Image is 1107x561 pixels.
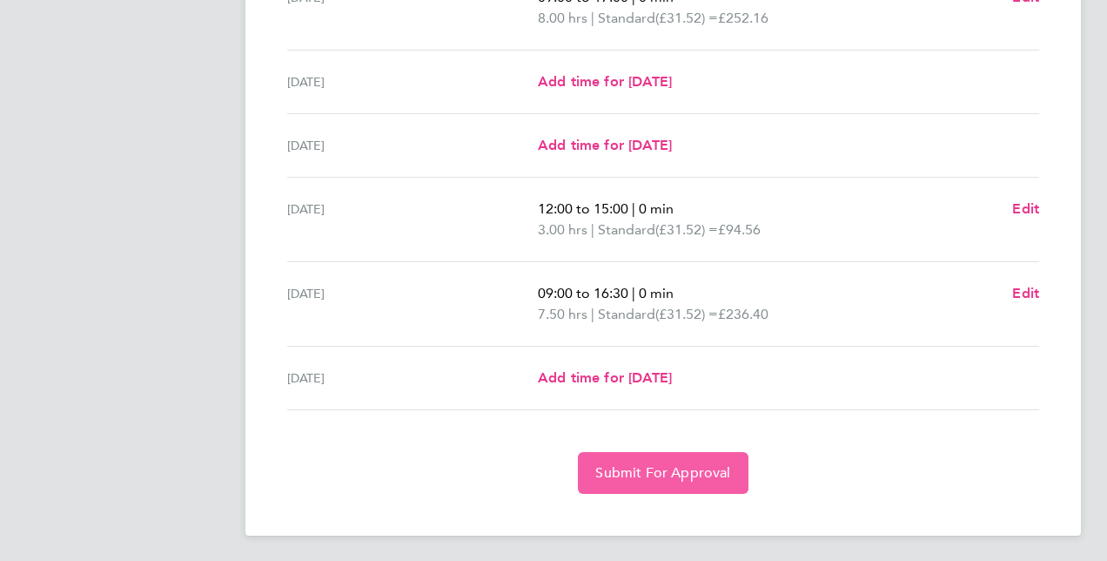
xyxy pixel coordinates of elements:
div: [DATE] [287,71,538,92]
span: £236.40 [718,306,768,322]
span: 12:00 to 15:00 [538,200,628,217]
span: | [632,285,635,301]
span: Submit For Approval [595,464,730,482]
span: £94.56 [718,221,761,238]
span: (£31.52) = [655,306,718,322]
div: [DATE] [287,135,538,156]
span: | [591,306,594,322]
span: 7.50 hrs [538,306,587,322]
span: Add time for [DATE] [538,137,672,153]
a: Add time for [DATE] [538,71,672,92]
button: Submit For Approval [578,452,748,494]
span: Standard [598,304,655,325]
span: Edit [1012,200,1039,217]
div: [DATE] [287,368,538,389]
a: Add time for [DATE] [538,135,672,156]
span: | [591,10,594,26]
span: | [591,221,594,238]
span: Edit [1012,285,1039,301]
span: (£31.52) = [655,10,718,26]
span: Add time for [DATE] [538,73,672,90]
span: 0 min [639,200,674,217]
div: [DATE] [287,199,538,240]
span: 3.00 hrs [538,221,587,238]
span: £252.16 [718,10,768,26]
span: Standard [598,220,655,240]
span: (£31.52) = [655,221,718,238]
span: Standard [598,8,655,29]
a: Edit [1012,199,1039,220]
a: Add time for [DATE] [538,368,672,389]
span: 8.00 hrs [538,10,587,26]
span: 09:00 to 16:30 [538,285,628,301]
a: Edit [1012,283,1039,304]
div: [DATE] [287,283,538,325]
span: Add time for [DATE] [538,369,672,386]
span: 0 min [639,285,674,301]
span: | [632,200,635,217]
